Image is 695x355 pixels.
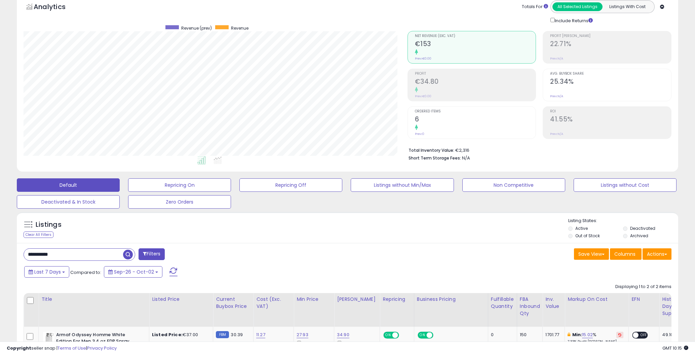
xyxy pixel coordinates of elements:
[550,57,563,61] small: Prev: N/A
[545,296,562,310] div: Inv. value
[231,331,243,338] span: 30.39
[552,2,603,11] button: All Selected Listings
[256,331,265,338] a: 11.27
[239,178,342,192] button: Repricing Off
[409,155,461,161] b: Short Term Storage Fees:
[128,195,231,209] button: Zero Orders
[7,345,31,351] strong: Copyright
[152,332,208,338] div: €37.00
[462,155,470,161] span: N/A
[550,78,671,87] h2: 25.34%
[415,132,424,136] small: Prev: 0
[568,296,626,303] div: Markup on Cost
[43,332,54,345] img: 31tlM7D-OYL._SL40_.jpg
[491,332,512,338] div: 0
[630,233,648,239] label: Archived
[24,266,69,278] button: Last 7 Days
[415,115,536,125] h2: 6
[409,147,454,153] b: Total Inventory Value:
[152,331,183,338] b: Listed Price:
[41,296,146,303] div: Title
[545,16,601,24] div: Include Returns
[462,178,565,192] button: Non Competitive
[639,332,650,338] span: OFF
[550,72,671,76] span: Avg. Buybox Share
[57,345,86,351] a: Terms of Use
[662,332,684,338] div: 49.10
[575,233,600,239] label: Out of Stock
[417,296,485,303] div: Business Pricing
[550,34,671,38] span: Profit [PERSON_NAME]
[56,332,138,346] b: Armaf Odyssey Homme White Edition For Men 3.4 oz EDP Spray
[550,94,563,98] small: Prev: N/A
[574,178,677,192] button: Listings without Cost
[337,331,349,338] a: 34.90
[610,248,642,260] button: Columns
[550,40,671,49] h2: 22.71%
[297,331,308,338] a: 27.93
[602,2,652,11] button: Listings With Cost
[522,4,548,10] div: Totals For
[70,269,101,276] span: Compared to:
[104,266,162,278] button: Sep-26 - Oct-02
[415,34,536,38] span: Net Revenue (Exc. VAT)
[17,178,120,192] button: Default
[128,178,231,192] button: Repricing On
[24,232,53,238] div: Clear All Filters
[415,40,536,49] h2: €153
[415,110,536,113] span: Ordered Items
[297,296,331,303] div: Min Price
[351,178,454,192] button: Listings without Min/Max
[384,332,392,338] span: ON
[415,57,431,61] small: Prev: €0.00
[139,248,165,260] button: Filters
[337,296,377,303] div: [PERSON_NAME]
[615,284,671,290] div: Displaying 1 to 2 of 2 items
[550,115,671,125] h2: 41.55%
[550,110,671,113] span: ROI
[662,296,687,317] div: Historical Days Of Supply
[216,296,250,310] div: Current Buybox Price
[631,296,656,303] div: EFN
[575,225,588,231] label: Active
[574,248,609,260] button: Save View
[34,269,61,275] span: Last 7 Days
[662,345,688,351] span: 2025-10-10 10:15 GMT
[568,218,678,224] p: Listing States:
[520,332,538,338] div: 150
[181,25,212,31] span: Revenue (prev)
[550,132,563,136] small: Prev: N/A
[383,296,411,303] div: Repricing
[415,94,431,98] small: Prev: €0.00
[409,146,666,154] li: €2,316
[415,72,536,76] span: Profit
[17,195,120,209] button: Deactivated & In Stock
[256,296,291,310] div: Cost (Exc. VAT)
[152,296,210,303] div: Listed Price
[418,332,427,338] span: ON
[520,296,540,317] div: FBA inbound Qty
[630,225,655,231] label: Deactivated
[568,332,623,344] div: %
[231,25,248,31] span: Revenue
[643,248,671,260] button: Actions
[582,331,593,338] a: 15.02
[545,332,559,338] div: 1701.77
[491,296,514,310] div: Fulfillable Quantity
[216,331,229,338] small: FBM
[572,331,582,338] b: Min:
[87,345,117,351] a: Privacy Policy
[36,220,62,229] h5: Listings
[614,251,635,257] span: Columns
[565,293,629,327] th: The percentage added to the cost of goods (COGS) that forms the calculator for Min & Max prices.
[7,345,117,352] div: seller snap | |
[114,269,154,275] span: Sep-26 - Oct-02
[34,2,79,13] h5: Analytics
[415,78,536,87] h2: €34.80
